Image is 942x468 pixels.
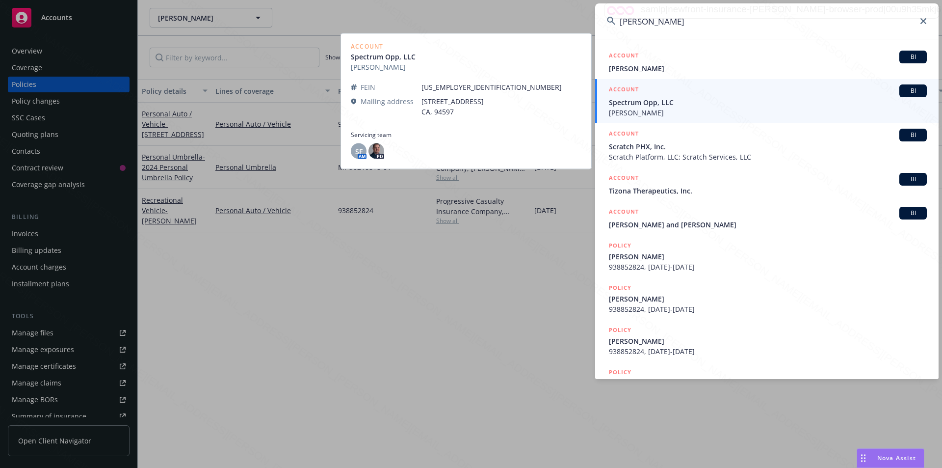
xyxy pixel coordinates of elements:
span: Tizona Therapeutics, Inc. [609,186,927,196]
h5: ACCOUNT [609,129,639,140]
a: POLICY[PERSON_NAME] [595,362,939,404]
input: Search... [595,3,939,39]
span: BI [903,131,923,139]
span: BI [903,53,923,61]
span: Spectrum Opp, LLC [609,97,927,108]
span: Scratch Platform, LLC; Scratch Services, LLC [609,152,927,162]
a: ACCOUNTBI[PERSON_NAME] and [PERSON_NAME] [595,201,939,235]
span: 938852824, [DATE]-[DATE] [609,262,927,272]
span: 938852824, [DATE]-[DATE] [609,304,927,314]
a: POLICY[PERSON_NAME]938852824, [DATE]-[DATE] [595,320,939,362]
h5: POLICY [609,325,631,335]
span: [PERSON_NAME] [609,251,927,262]
h5: ACCOUNT [609,51,639,62]
h5: POLICY [609,283,631,293]
a: ACCOUNTBI[PERSON_NAME] [595,45,939,79]
a: POLICY[PERSON_NAME]938852824, [DATE]-[DATE] [595,235,939,277]
span: Nova Assist [877,454,916,462]
button: Nova Assist [857,448,924,468]
h5: POLICY [609,241,631,250]
span: [PERSON_NAME] [609,336,927,346]
a: ACCOUNTBISpectrum Opp, LLC[PERSON_NAME] [595,79,939,123]
h5: ACCOUNT [609,84,639,96]
h5: POLICY [609,367,631,377]
span: [PERSON_NAME] [609,63,927,74]
a: ACCOUNTBITizona Therapeutics, Inc. [595,167,939,201]
span: BI [903,175,923,184]
span: Scratch PHX, Inc. [609,141,927,152]
span: [PERSON_NAME] [609,108,927,118]
span: [PERSON_NAME] and [PERSON_NAME] [609,220,927,230]
span: [PERSON_NAME] [609,294,927,304]
span: BI [903,86,923,95]
span: 938852824, [DATE]-[DATE] [609,346,927,357]
a: ACCOUNTBIScratch PHX, Inc.Scratch Platform, LLC; Scratch Services, LLC [595,123,939,167]
div: Drag to move [857,449,869,468]
span: [PERSON_NAME] [609,378,927,388]
h5: ACCOUNT [609,207,639,219]
a: POLICY[PERSON_NAME]938852824, [DATE]-[DATE] [595,277,939,320]
h5: ACCOUNT [609,173,639,185]
span: BI [903,209,923,218]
